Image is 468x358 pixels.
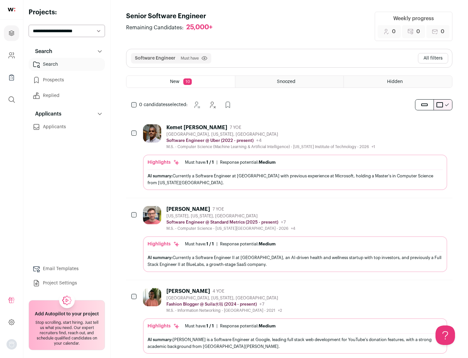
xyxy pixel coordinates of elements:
span: 0 [441,28,444,35]
p: Software Engineer @ Uber (2022 - present) [166,138,253,143]
a: Project Settings [29,277,105,290]
a: Kemet [PERSON_NAME] 7 YOE [GEOGRAPHIC_DATA], [US_STATE], [GEOGRAPHIC_DATA] Software Engineer @ Ub... [143,124,447,190]
div: Stop scrolling, start hiring. Just tell us what you need. Our expert recruiters find, reach out, ... [33,320,101,346]
a: Applicants [29,120,105,133]
span: Hidden [387,79,403,84]
span: 10 [183,78,192,85]
div: Response potential: [220,160,276,165]
span: AI summary: [148,174,173,178]
div: 25,000+ [186,23,213,32]
button: Open dropdown [6,339,17,350]
p: Fashion Blogger @ Suila水啦 (2024 - present) [166,302,257,307]
div: Must have: [185,160,214,165]
span: 0 [416,28,420,35]
span: selected: [139,102,188,108]
h2: Projects: [29,8,105,17]
span: 0 [392,28,396,35]
p: Applicants [31,110,61,118]
a: Search [29,58,105,71]
a: Replied [29,89,105,102]
p: Software Engineer @ Standard Metrics (2025 - present) [166,220,278,225]
span: Medium [259,324,276,328]
a: Projects [4,25,19,41]
div: [US_STATE], [US_STATE], [GEOGRAPHIC_DATA] [166,213,295,219]
img: ebffc8b94a612106133ad1a79c5dcc917f1f343d62299c503ebb759c428adb03.jpg [143,288,161,306]
a: Email Templates [29,262,105,275]
div: [PERSON_NAME] [166,288,210,295]
span: +4 [256,138,262,143]
span: 7 YOE [213,207,224,212]
span: +1 [371,145,375,149]
p: Search [31,48,52,55]
span: 0 candidates [139,103,168,107]
img: 1d26598260d5d9f7a69202d59cf331847448e6cffe37083edaed4f8fc8795bfe [143,124,161,143]
span: 1 / 1 [206,242,214,246]
div: [GEOGRAPHIC_DATA], [US_STATE], [GEOGRAPHIC_DATA] [166,296,282,301]
span: Remaining Candidates: [126,24,184,32]
div: Highlights [148,241,180,247]
ul: | [185,241,276,247]
span: 7 YOE [230,125,241,130]
div: Currently a Software Engineer at [GEOGRAPHIC_DATA] with previous experience at Microsoft, holding... [148,172,443,186]
button: Hide [206,98,219,111]
button: Applicants [29,107,105,120]
a: [PERSON_NAME] 7 YOE [US_STATE], [US_STATE], [GEOGRAPHIC_DATA] Software Engineer @ Standard Metric... [143,206,447,272]
span: AI summary: [148,255,173,260]
div: Highlights [148,323,180,329]
div: Currently a Software Engineer II at [GEOGRAPHIC_DATA], an AI-driven health and wellness startup w... [148,254,443,268]
a: [PERSON_NAME] 4 YOE [GEOGRAPHIC_DATA], [US_STATE], [GEOGRAPHIC_DATA] Fashion Blogger @ Suila水啦 (2... [143,288,447,354]
span: 1 / 1 [206,160,214,164]
span: Must have [181,56,199,61]
h2: Add Autopilot to your project [35,311,99,317]
button: Snooze [190,98,203,111]
a: Snoozed [235,76,344,88]
a: Hidden [344,76,452,88]
div: M.S. - Computer Science - [US_STATE][GEOGRAPHIC_DATA] - 2026 [166,226,295,231]
div: Must have: [185,241,214,247]
span: +7 [281,220,286,225]
span: Medium [259,242,276,246]
div: Response potential: [220,241,276,247]
a: Company and ATS Settings [4,48,19,63]
div: [PERSON_NAME] [166,206,210,213]
button: Add to Prospects [221,98,234,111]
button: All filters [418,53,448,63]
span: +7 [259,302,265,307]
a: Add Autopilot to your project Stop scrolling, start hiring. Just tell us what you need. Our exper... [29,300,105,350]
div: Weekly progress [393,15,434,22]
div: Highlights [148,159,180,166]
span: +2 [278,309,282,312]
div: M.S. - Computer Science (Machine Learning & Artificial Intelligence) - [US_STATE] Institute of Te... [166,144,375,149]
div: Must have: [185,324,214,329]
span: AI summary: [148,337,173,342]
button: Software Engineer [135,55,175,62]
span: New [170,79,179,84]
img: wellfound-shorthand-0d5821cbd27db2630d0214b213865d53afaa358527fdda9d0ea32b1df1b89c2c.svg [8,8,15,11]
iframe: Help Scout Beacon - Open [435,325,455,345]
div: Response potential: [220,324,276,329]
ul: | [185,324,276,329]
button: Search [29,45,105,58]
span: +4 [291,227,295,230]
a: Prospects [29,74,105,87]
span: Medium [259,160,276,164]
img: 92c6d1596c26b24a11d48d3f64f639effaf6bd365bf059bea4cfc008ddd4fb99.jpg [143,206,161,224]
span: 4 YOE [213,289,224,294]
span: 1 / 1 [206,324,214,328]
div: Kemet [PERSON_NAME] [166,124,227,131]
ul: | [185,160,276,165]
div: M.S. - Information Networking - [GEOGRAPHIC_DATA] - 2021 [166,308,282,313]
img: nopic.png [6,339,17,350]
div: [PERSON_NAME] is a Software Engineer at Google, leading full stack web development for YouTube's ... [148,336,443,350]
h1: Senior Software Engineer [126,12,219,21]
span: Snoozed [277,79,295,84]
a: Company Lists [4,70,19,85]
div: [GEOGRAPHIC_DATA], [US_STATE], [GEOGRAPHIC_DATA] [166,132,375,137]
